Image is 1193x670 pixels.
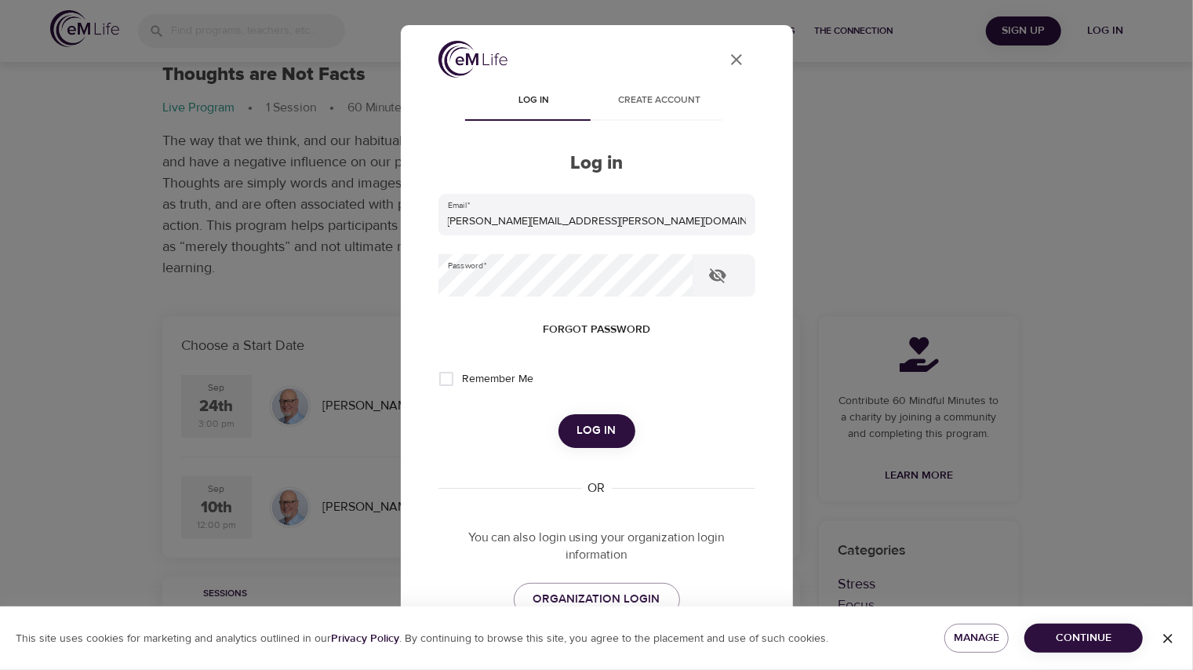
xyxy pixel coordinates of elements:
div: OR [582,479,612,497]
button: close [718,41,755,78]
p: You can also login using your organization login information [438,529,755,565]
span: Continue [1037,628,1130,648]
span: Log in [481,93,587,109]
button: Log in [558,414,635,447]
button: Forgot password [536,315,657,344]
span: Remember Me [463,371,534,388]
img: logo [438,41,507,78]
span: Forgot password [543,320,650,340]
div: disabled tabs example [438,83,755,121]
span: Create account [606,93,713,109]
span: ORGANIZATION LOGIN [533,589,660,610]
b: Privacy Policy [331,632,399,646]
h2: Log in [438,152,755,175]
a: ORGANIZATION LOGIN [514,583,680,616]
span: Log in [577,421,617,441]
span: Manage [957,628,997,648]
